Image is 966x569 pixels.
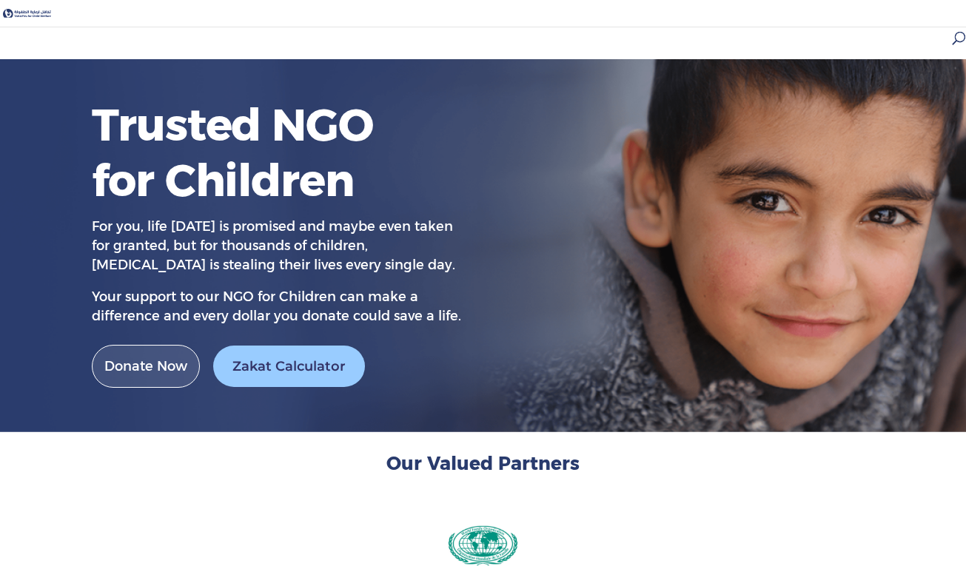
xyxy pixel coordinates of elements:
[92,345,200,388] a: Donate Now
[213,346,365,388] a: Zakat Calculator
[3,9,51,18] img: Takaful
[84,451,883,483] h2: Our Valued Partners
[92,288,462,326] p: very dollar you donate could save a life.
[92,218,462,288] p: For you, life [DATE] is promised and maybe even taken for granted, but for thousands of children,...
[92,97,388,216] h1: Trusted NGO for Children
[92,289,418,324] span: Your support to our NGO for Children can make a difference and e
